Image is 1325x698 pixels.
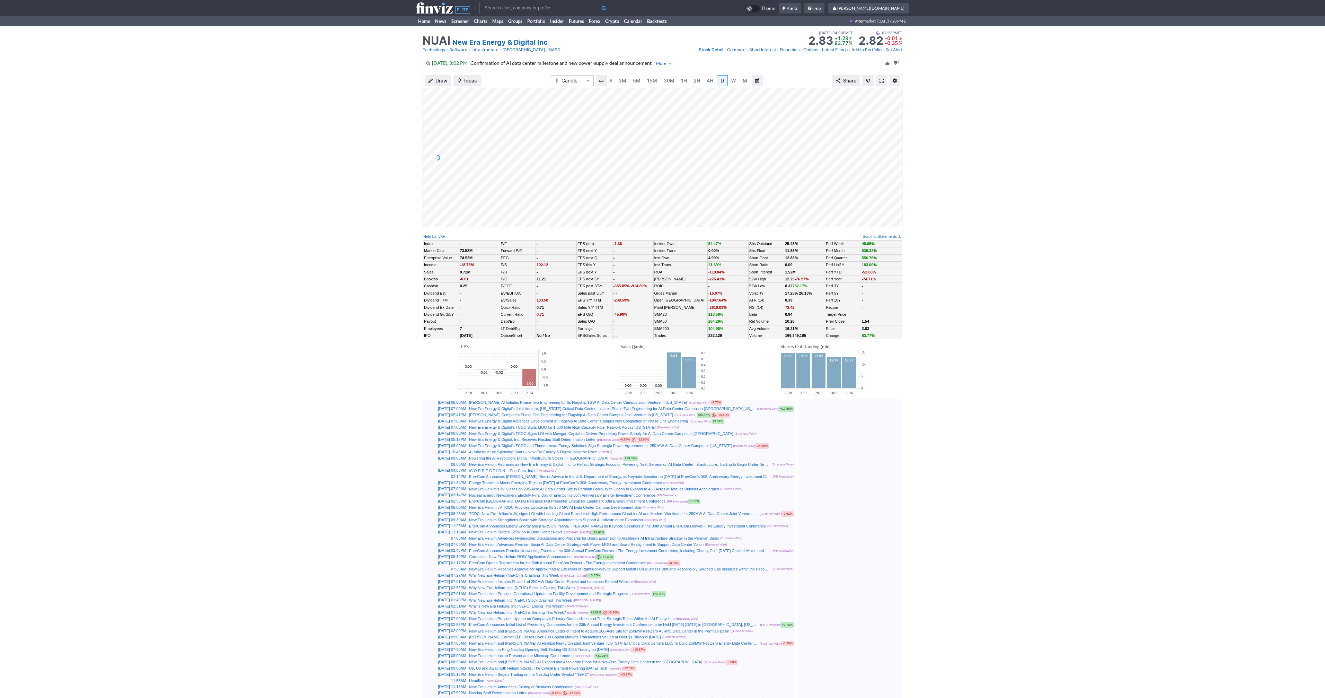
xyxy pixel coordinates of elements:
[808,35,833,46] strong: 2.83
[460,277,468,281] span: -0.01
[862,263,877,267] span: 183.00%
[423,318,459,325] td: Payout
[469,462,803,466] a: New Era Helium Rebrands as New Era Energy & Digital, Inc. to Reflect Strategic Focus on Powering ...
[537,319,538,323] b: -
[469,598,572,602] a: Why New Era Helium, Inc (NEHC) Stock Crashed This Week
[525,16,548,26] a: Portfolio
[500,311,536,318] td: Current Ratio
[471,16,490,26] a: Charts
[748,276,784,282] td: 52W High
[613,256,615,260] b: -
[862,256,877,260] span: 556.76%
[500,297,536,304] td: EV/Sales
[577,247,612,254] td: EPS next Y
[761,5,775,12] span: Theme
[423,304,459,311] td: Dividend Ex-Date
[708,270,725,274] span: -119.04%
[708,305,727,309] span: -2610.03%
[858,35,883,46] strong: 2.82
[785,256,798,260] a: 12.83%
[633,78,641,84] span: 5M
[469,579,633,584] a: New Era Helium Initiates Phase 1 of 250MW Data Center Project and Launches Related Website
[862,248,877,253] span: 630.32%
[664,78,674,84] span: 30M
[449,16,471,26] a: Screener
[577,269,612,276] td: EPS next Y
[546,46,548,53] span: •
[577,290,612,297] td: Sales past 3/5Y
[469,641,804,645] a: New Era Helium and [PERSON_NAME] AI Finalize Newly Created Joint Venture, [US_STATE] Critical Dat...
[469,586,575,590] a: Why New Era Helium, Inc. (NEHC) Stock is Gaining This Week
[647,78,657,84] span: 15M
[828,3,909,14] a: [PERSON_NAME][DOMAIN_NAME]
[537,270,538,274] b: -
[469,419,688,423] a: New Era Energy & Digital Advances Development of Flagship AI Data Center Campus with Completion o...
[862,270,876,274] span: -52.83%
[749,263,768,267] a: Short Ratio
[653,276,707,282] td: [PERSON_NAME]
[825,311,861,318] td: Target Price
[644,75,660,86] a: 15M
[469,536,719,540] a: New Era Helium Advances Hyperscaler Discussions and Prepares for Board Expansion to Accelerate AI...
[469,431,733,436] a: New Era Energy & Digital's TCDC Signs LOI with Mawgan Capital to Deliver Proprietary Power Supply...
[707,78,713,84] span: 4H
[825,247,861,254] td: Perf Month
[469,666,607,670] a: Up, Up and Away with Helium Stocks; The Critical Element Powering [DATE] Tech
[681,78,687,84] span: 1H
[819,46,821,53] span: •
[749,270,772,274] a: Short Interest
[803,46,818,53] a: Options
[653,269,707,276] td: ROA
[423,283,459,290] td: Cash/sh
[469,499,666,503] a: EnerCom [GEOGRAPHIC_DATA] Releases Full Presenter Lineup for Landmark 30th Energy Investment Conf...
[785,242,798,246] b: 25.48M
[577,262,612,269] td: EPS this Y
[499,46,502,53] span: •
[452,37,548,47] a: New Era Energy & Digital Inc
[423,311,459,318] td: Dividend Gr. 3/5Y
[825,283,861,290] td: Perf 3Y
[500,241,536,247] td: P/E
[490,16,506,26] a: Maps
[469,635,661,639] a: [PERSON_NAME] Carmel LLP Closes Over 130 Capital Markets Transactions Valued at Over $1 Billion i...
[822,47,848,52] span: Latest Filings
[460,312,463,316] small: - -
[779,3,801,14] a: Alerts
[469,610,566,614] a: Why New Era Helium, Inc (NEHC) is Gaining This Week?
[653,318,707,325] td: SMA50
[460,305,461,309] b: -
[653,311,707,318] td: SMA20
[825,290,861,297] td: Perf 5Y
[500,318,536,325] td: Debt/Eq
[740,75,751,86] a: M
[537,291,538,295] b: -
[469,444,732,448] a: New Era Energy & Digital's TCDC and Thunderhead Energy Solutions Sign Strategic Power Agreement f...
[825,262,861,269] td: Perf Half Y
[469,622,765,627] a: EnerCom Announces Initial List of Presenting Companies for the 30th Annual Energy Investment Conf...
[748,290,784,297] td: Volatility
[653,283,707,290] td: ROIC
[500,290,536,297] td: EV/EBITDA
[460,248,472,253] b: 73.52M
[862,75,874,86] button: Explore new features
[423,262,459,269] td: Income
[862,305,863,309] b: -
[577,276,612,282] td: EPS next 5Y
[653,241,707,247] td: Insider Own
[469,530,563,534] a: New Era Helium Surges 125% on AI Data Center News
[848,46,851,53] span: •
[621,16,645,26] a: Calendar
[537,305,544,309] b: 0.71
[785,248,798,253] b: 11.83M
[748,318,784,325] td: Rel Volume
[537,298,548,302] span: 103.50
[630,75,644,86] a: 5M
[423,396,660,399] img: nic2x2.gif
[551,75,594,86] button: Chart Type
[885,40,898,46] span: -0.35
[469,660,702,664] a: New Era Helium and [PERSON_NAME] AI Expand and Accelerate Plans for a Net-Zero Energy Data Center...
[469,679,484,683] a: Headline
[613,305,615,309] b: -
[577,254,612,261] td: EPS next Q
[728,75,739,86] a: W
